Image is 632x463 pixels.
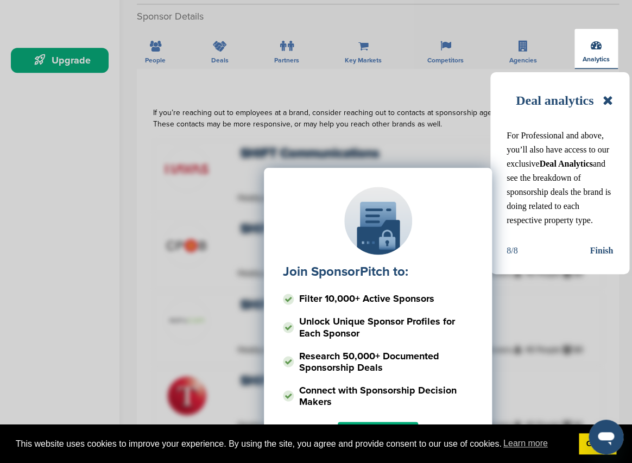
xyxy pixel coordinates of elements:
li: Unlock Unique Sponsor Profiles for Each Sponsor [283,312,473,343]
iframe: Button to launch messaging window [589,420,623,454]
li: Connect with Sponsorship Decision Makers [283,380,473,411]
a: learn more about cookies [502,435,549,452]
label: Join SponsorPitch to: [283,264,408,280]
li: Filter 10,000+ Active Sponsors [283,289,473,308]
li: Research 50,000+ Documented Sponsorship Deals [283,346,473,377]
p: For Professional and above, you’ll also have access to our exclusive and see the breakdown of spo... [507,129,613,227]
span: This website uses cookies to improve your experience. By using the site, you agree and provide co... [16,435,570,452]
h1: Deal analytics [516,88,593,112]
a: Join Now [338,422,418,451]
a: dismiss cookie message [579,433,616,455]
